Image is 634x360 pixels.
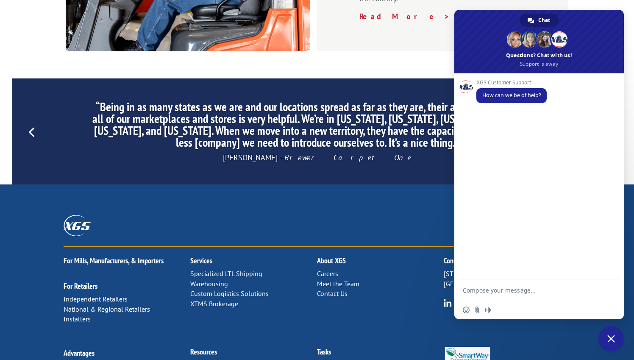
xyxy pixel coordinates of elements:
h2: “Being in as many states as we are and our locations spread as far as they are, their ability to ... [92,101,542,153]
span: Chat [538,14,550,27]
a: Specialized LTL Shipping [190,269,262,278]
h2: Tasks [317,348,444,360]
img: XGS_Logos_ALL_2024_All_White [64,215,91,236]
a: Independent Retailers [64,295,128,303]
a: For Mills, Manufacturers, & Importers [64,256,164,265]
span: Send a file [474,307,481,313]
a: Contact Us [317,289,348,298]
a: For Retailers [64,281,97,291]
a: Advantages [64,348,95,358]
div: Chat [520,14,559,27]
span: [PERSON_NAME] – [223,153,412,162]
img: group-6 [444,299,452,307]
a: About XGS [317,256,346,265]
span: XGS Customer Support [476,80,547,86]
p: [STREET_ADDRESS] [GEOGRAPHIC_DATA], [US_STATE] 37421 [444,269,570,289]
h2: Connect With Us [444,257,570,269]
a: National & Regional Retailers [64,305,150,313]
a: XTMS Brokerage [190,299,238,308]
div: Close chat [598,326,624,352]
a: Services [190,256,212,265]
em: Brewer Carpet One [284,153,412,162]
a: Resources [190,347,217,357]
span: Insert an emoji [463,307,470,313]
a: Read More > [359,11,450,21]
textarea: Compose your message... [463,287,597,294]
span: Audio message [485,307,492,313]
a: Meet the Team [317,279,359,288]
a: Careers [317,269,338,278]
a: Installers [64,315,91,323]
a: Warehousing [190,279,228,288]
span: How can we be of help? [482,92,541,99]
a: Custom Logistics Solutions [190,289,269,298]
